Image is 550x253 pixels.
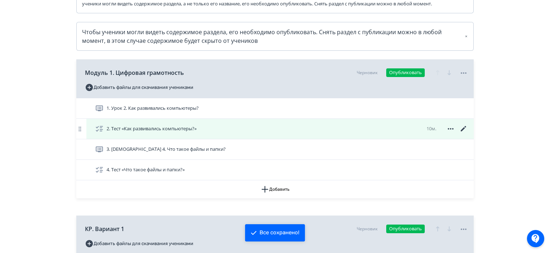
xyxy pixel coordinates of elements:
[107,125,197,132] span: 2. Тест «Как развивались компьютеры?»
[85,225,124,233] span: КР. Вариант 1
[76,119,474,139] div: 2. Тест «Как развивались компьютеры?»10м.
[85,68,184,77] span: Модуль 1. Цифровая грамотность
[357,69,378,76] div: Черновик
[85,238,193,249] button: Добавить файлы для скачивания учениками
[82,28,468,45] div: Чтобы ученики могли видеть содержимое раздела, его необходимо опубликовать. Снять раздел с публик...
[386,68,425,77] button: Опубликовать
[85,82,193,93] button: Добавить файлы для скачивания учениками
[107,146,226,153] span: 3. Урок 4. Что такое файлы и папки?
[107,166,185,173] span: 4. Тест «Что такое файлы и папки?»
[76,98,474,119] div: 1. Урок 2. Как развивались компьютеры?
[386,225,425,233] button: Опубликовать
[76,160,474,180] div: 4. Тест «Что такое файлы и папки?»
[357,226,378,232] div: Черновик
[260,229,299,236] div: Все сохранено!
[427,125,436,132] span: 10м.
[76,139,474,160] div: 3. [DEMOGRAPHIC_DATA] 4. Что такое файлы и папки?
[76,180,474,198] button: Добавить
[107,105,199,112] span: 1. Урок 2. Как развивались компьютеры?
